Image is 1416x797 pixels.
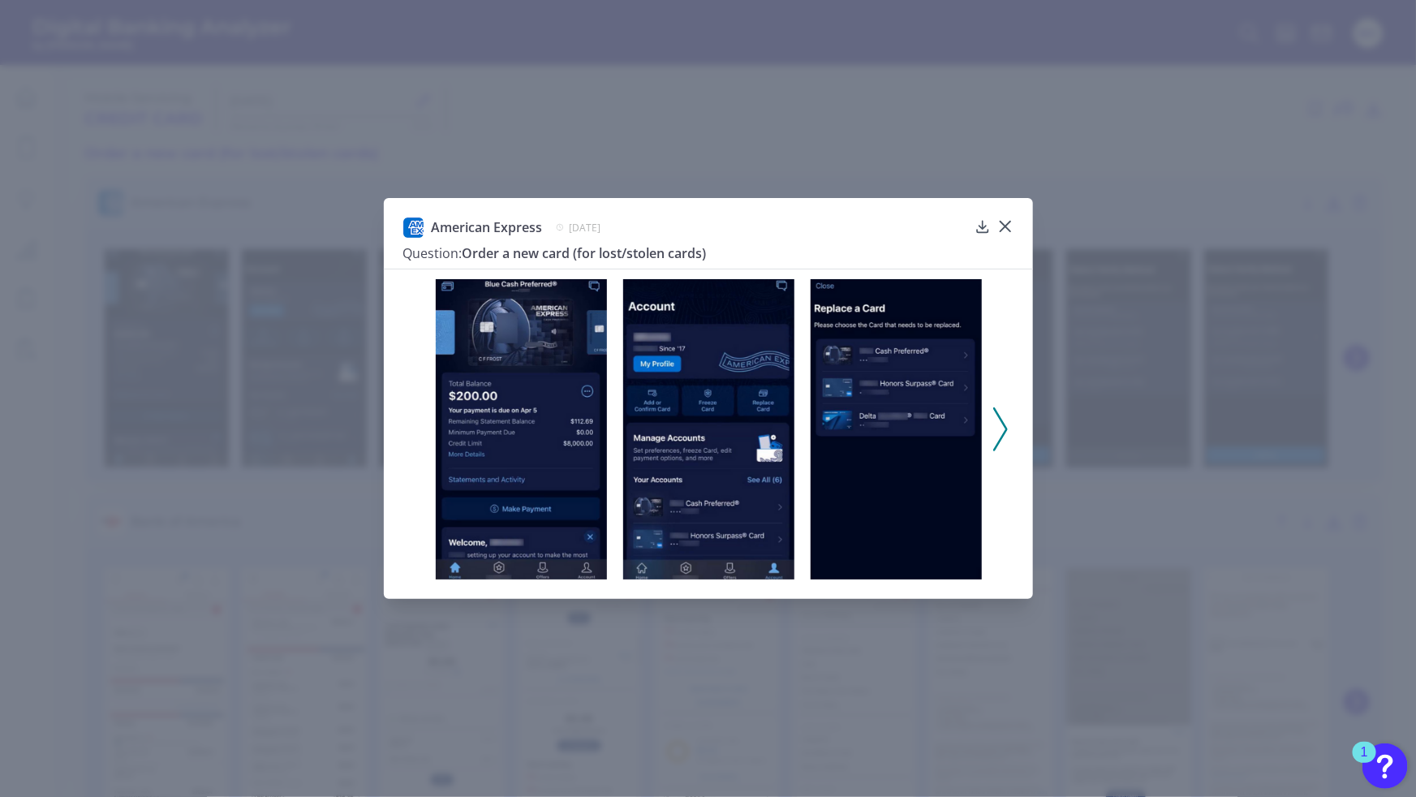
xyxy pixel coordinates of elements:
[1362,743,1408,789] button: Open Resource Center, 1 new notification
[403,244,463,262] span: Question:
[1361,752,1368,773] div: 1
[403,244,968,262] h3: Order a new card (for lost/stolen cards)
[570,221,601,235] span: [DATE]
[432,218,543,236] span: American Express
